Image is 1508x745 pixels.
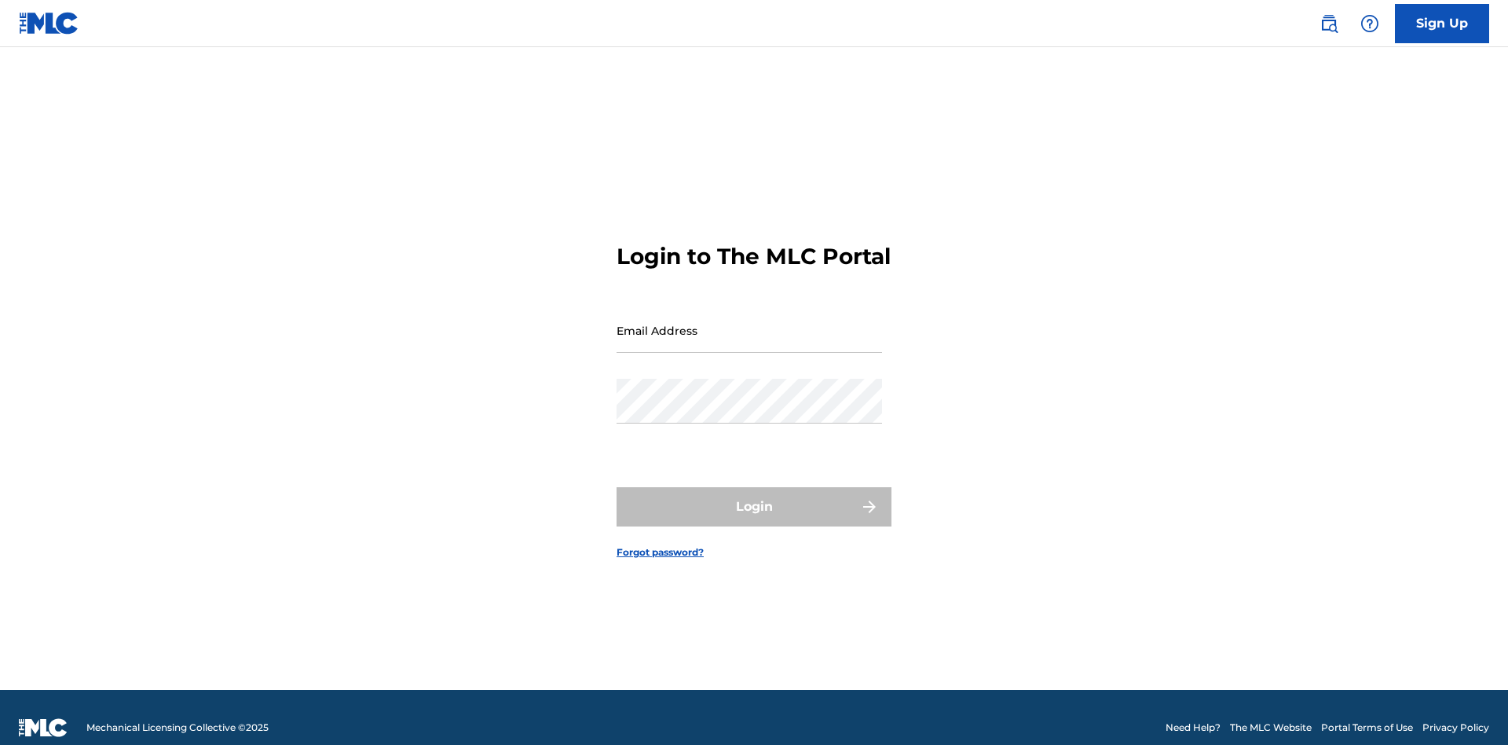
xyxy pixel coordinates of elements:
img: help [1360,14,1379,33]
img: search [1319,14,1338,33]
a: Need Help? [1166,721,1221,735]
img: logo [19,718,68,737]
a: Forgot password? [617,545,704,560]
img: MLC Logo [19,12,79,35]
a: Portal Terms of Use [1321,721,1413,735]
a: The MLC Website [1230,721,1312,735]
h3: Login to The MLC Portal [617,243,891,270]
div: Help [1354,8,1385,39]
iframe: Chat Widget [1429,670,1508,745]
a: Privacy Policy [1422,721,1489,735]
a: Sign Up [1395,4,1489,43]
a: Public Search [1313,8,1345,39]
span: Mechanical Licensing Collective © 2025 [86,721,269,735]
